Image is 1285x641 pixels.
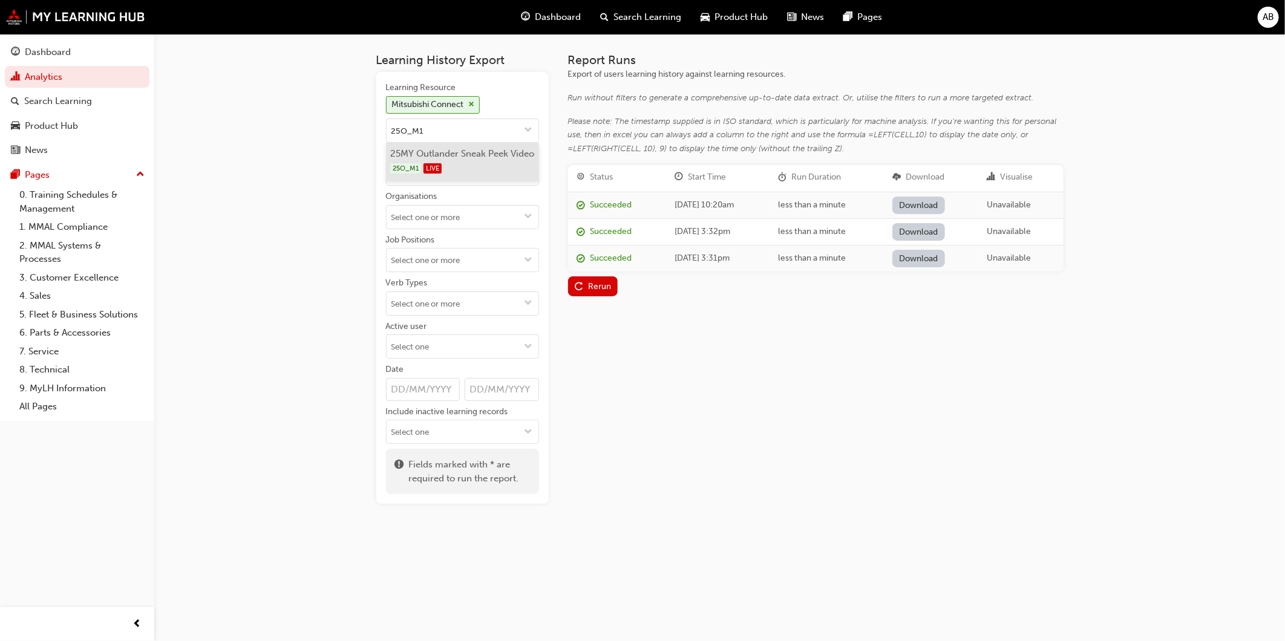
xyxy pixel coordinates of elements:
[387,206,538,229] input: Organisationstoggle menu
[590,252,632,265] div: Succeeded
[525,212,533,223] span: down-icon
[15,305,149,324] a: 5. Fleet & Business Solutions
[521,10,530,25] span: guage-icon
[465,378,539,401] input: Date
[568,115,1064,156] div: Please note: The timestamp supplied is in ISO standard, which is particularly for machine analysi...
[376,53,549,67] h3: Learning History Export
[24,94,92,108] div: Search Learning
[11,170,20,181] span: pages-icon
[906,171,944,184] div: Download
[590,198,632,212] div: Succeeded
[575,282,583,293] span: replay-icon
[6,9,145,25] img: mmal
[386,378,460,401] input: Date
[387,420,538,443] input: Include inactive learning recordstoggle menu
[787,10,796,25] span: news-icon
[675,172,683,183] span: clock-icon
[590,171,613,184] div: Status
[15,218,149,236] a: 1. MMAL Compliance
[714,10,768,24] span: Product Hub
[395,458,404,485] span: exclaim-icon
[834,5,892,30] a: pages-iconPages
[577,172,586,183] span: target-icon
[688,171,726,184] div: Start Time
[892,223,945,241] a: Download
[577,201,586,211] span: report_succeeded-icon
[568,69,786,79] span: Export of users learning history against learning resources.
[386,143,539,180] li: 25MY Outlander Sneak Peek Video
[5,41,149,63] a: Dashboard
[11,72,20,83] span: chart-icon
[386,363,404,376] div: Date
[1000,171,1033,184] div: Visualise
[387,119,538,142] input: Learning ResourceMitsubishi Connectcross-icontoggle menu
[386,277,428,289] div: Verb Types
[801,10,824,24] span: News
[577,227,586,238] span: report_succeeded-icon
[15,236,149,268] a: 2. MMAL Systems & Processes
[5,164,149,186] button: Pages
[15,186,149,218] a: 0. Training Schedules & Management
[791,171,841,184] div: Run Duration
[5,115,149,137] a: Product Hub
[392,98,464,112] div: Mitsubishi Connect
[777,5,834,30] a: news-iconNews
[519,206,538,229] button: toggle menu
[892,172,901,183] span: download-icon
[5,39,149,164] button: DashboardAnalyticsSearch LearningProduct HubNews
[15,287,149,305] a: 4. Sales
[519,249,538,272] button: toggle menu
[519,292,538,315] button: toggle menu
[1258,7,1279,28] button: AB
[386,320,427,333] div: Active user
[387,335,538,358] input: Active usertoggle menu
[136,167,145,183] span: up-icon
[386,190,437,203] div: Organisations
[613,10,681,24] span: Search Learning
[15,397,149,416] a: All Pages
[525,126,533,136] span: down-icon
[386,234,435,246] div: Job Positions
[892,197,945,214] a: Download
[11,145,20,156] span: news-icon
[590,225,632,239] div: Succeeded
[778,252,875,265] div: less than a minute
[15,379,149,398] a: 9. MyLH Information
[25,119,78,133] div: Product Hub
[386,406,508,418] div: Include inactive learning records
[857,10,882,24] span: Pages
[525,256,533,266] span: down-icon
[675,225,760,239] div: [DATE] 3:32pm
[778,198,875,212] div: less than a minute
[568,91,1064,105] div: Run without filters to generate a comprehensive up-to-date data extract. Or, utilise the filters ...
[590,5,691,30] a: search-iconSearch Learning
[25,45,71,59] div: Dashboard
[535,10,581,24] span: Dashboard
[386,82,456,94] div: Learning Resource
[987,200,1031,210] span: Unavailable
[568,276,618,296] button: Rerun
[1263,10,1274,24] span: AB
[892,250,945,267] a: Download
[5,66,149,88] a: Analytics
[778,225,875,239] div: less than a minute
[133,617,142,632] span: prev-icon
[701,10,710,25] span: car-icon
[5,139,149,161] a: News
[15,360,149,379] a: 8. Technical
[15,342,149,361] a: 7. Service
[843,10,852,25] span: pages-icon
[5,90,149,112] a: Search Learning
[25,168,50,182] div: Pages
[675,252,760,265] div: [DATE] 3:31pm
[423,163,442,174] span: LIVE
[511,5,590,30] a: guage-iconDashboard
[25,143,48,157] div: News
[987,172,995,183] span: chart-icon
[525,428,533,438] span: down-icon
[11,121,20,132] span: car-icon
[390,163,421,174] span: 25O_M1
[11,47,20,58] span: guage-icon
[409,458,530,485] span: Fields marked with * are required to run the report.
[387,292,538,315] input: Verb Typestoggle menu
